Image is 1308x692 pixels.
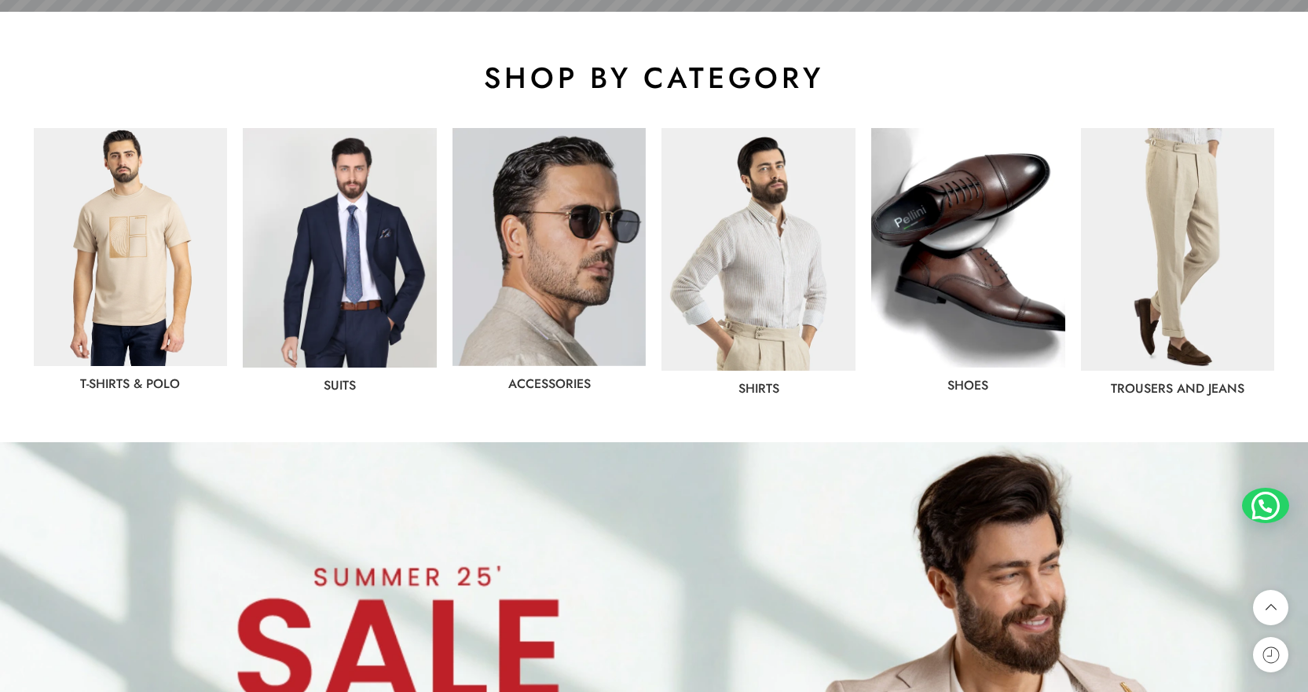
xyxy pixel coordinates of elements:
a: Accessories [508,375,591,393]
a: shoes [947,376,988,394]
a: Trousers and jeans [1111,379,1244,397]
a: Shirts [738,379,779,397]
h2: shop by category [34,59,1275,97]
a: Suits [324,376,356,394]
a: T-Shirts & Polo [80,375,180,393]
